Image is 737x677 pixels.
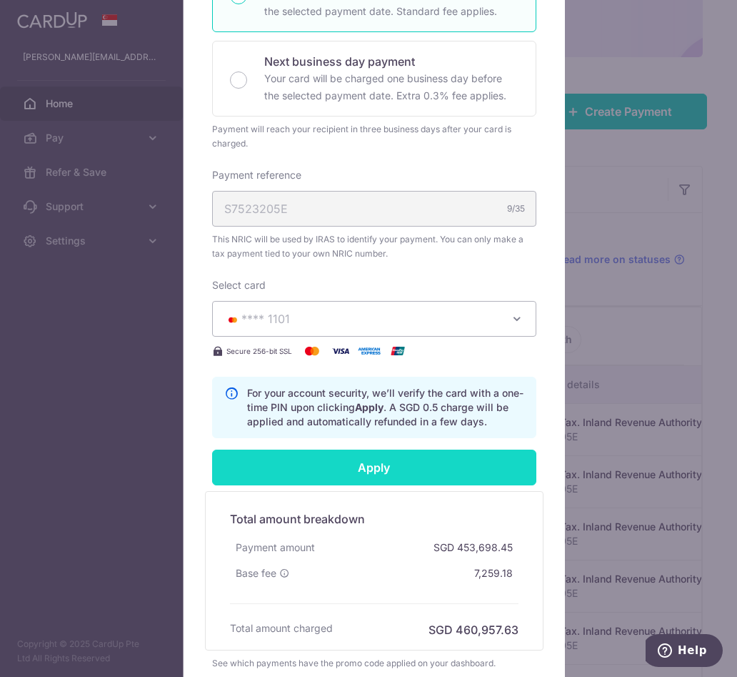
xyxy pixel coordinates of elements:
[298,342,326,360] img: Mastercard
[264,70,518,104] p: Your card will be charged one business day before the selected payment date. Extra 0.3% fee applies.
[468,560,518,586] div: 7,259.18
[212,232,536,261] span: This NRIC will be used by IRAS to identify your payment. You can only make a tax payment tied to ...
[355,342,383,360] img: American Express
[326,342,355,360] img: Visa
[212,656,536,671] div: See which payments have the promo code applied on your dashboard.
[230,535,321,560] div: Payment amount
[212,278,266,292] label: Select card
[212,122,536,151] div: Payment will reach your recipient in three business days after your card is charged.
[428,535,518,560] div: SGD 453,698.45
[212,168,301,182] label: Payment reference
[264,53,518,70] p: Next business day payment
[247,386,524,429] p: For your account security, we’ll verify the card with a one-time PIN upon clicking . A SGD 0.5 ch...
[212,450,536,485] input: Apply
[428,621,518,638] h6: SGD 460,957.63
[355,401,383,413] b: Apply
[507,202,525,216] div: 9/35
[230,621,333,636] h6: Total amount charged
[383,342,412,360] img: UnionPay
[226,345,292,357] span: Secure 256-bit SSL
[236,566,276,580] span: Base fee
[224,315,241,325] img: MASTERCARD
[230,510,518,528] h5: Total amount breakdown
[646,634,723,670] iframe: Opens a widget where you can find more information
